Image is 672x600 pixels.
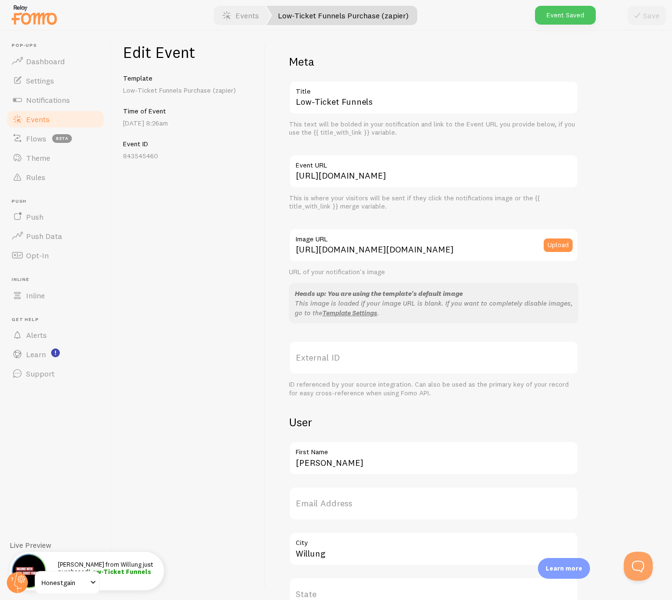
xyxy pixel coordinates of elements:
label: Title [289,81,578,97]
p: [DATE] 8:26am [123,118,254,128]
span: Alerts [26,330,47,340]
label: City [289,532,578,548]
span: Push [26,212,43,222]
span: Settings [26,76,54,85]
a: Flows beta [6,129,105,148]
span: Push Data [26,231,62,241]
a: Rules [6,167,105,187]
div: Event Saved [535,6,596,25]
span: Get Help [12,317,105,323]
a: Alerts [6,325,105,345]
div: This text will be bolded in your notification and link to the Event URL you provide below, if you... [289,120,578,137]
svg: <p>Watch New Feature Tutorials!</p> [51,349,60,357]
h5: Event ID [123,140,254,148]
p: Learn more [546,564,582,573]
label: Image URL [289,228,578,245]
div: ID referenced by your source integration. Can also be used as the primary key of your record for ... [289,380,578,397]
a: Honestgain [35,571,100,594]
div: Learn more [538,558,590,579]
a: Push Data [6,226,105,246]
p: This image is loaded if your image URL is blank. If you want to completely disable images, go to ... [295,298,573,318]
a: Opt-In [6,246,105,265]
a: Dashboard [6,52,105,71]
span: Honestgain [41,577,87,588]
a: Support [6,364,105,383]
a: Settings [6,71,105,90]
span: Inline [26,291,45,300]
p: Low-Ticket Funnels Purchase (zapier) [123,85,254,95]
button: Upload [544,238,573,252]
span: Theme [26,153,50,163]
span: Dashboard [26,56,65,66]
a: Events [6,110,105,129]
a: Notifications [6,90,105,110]
span: beta [52,134,72,143]
span: Rules [26,172,45,182]
div: Heads up: You are using the template's default image [295,289,573,298]
label: External ID [289,341,578,375]
div: URL of your notification's image [289,268,578,277]
h5: Time of Event [123,107,254,115]
span: Inline [12,277,105,283]
span: Flows [26,134,46,143]
div: This is where your visitors will be sent if they click the notifications image or the {{ title_wi... [289,194,578,211]
label: Event URL [289,154,578,171]
img: fomo-relay-logo-orange.svg [10,2,58,27]
span: Support [26,369,55,378]
span: Push [12,198,105,205]
span: Notifications [26,95,70,105]
span: Pop-ups [12,42,105,49]
h2: Meta [289,54,578,69]
a: Push [6,207,105,226]
label: First Name [289,441,578,458]
h1: Edit Event [123,42,254,62]
span: Learn [26,349,46,359]
span: Opt-In [26,251,49,260]
a: Learn [6,345,105,364]
span: Events [26,114,50,124]
a: Inline [6,286,105,305]
label: Email Address [289,487,578,520]
iframe: Help Scout Beacon - Open [624,552,653,581]
a: Theme [6,148,105,167]
h5: Template [123,74,254,83]
a: Template Settings [322,308,377,317]
p: 843545460 [123,151,254,161]
h2: User [289,415,578,430]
